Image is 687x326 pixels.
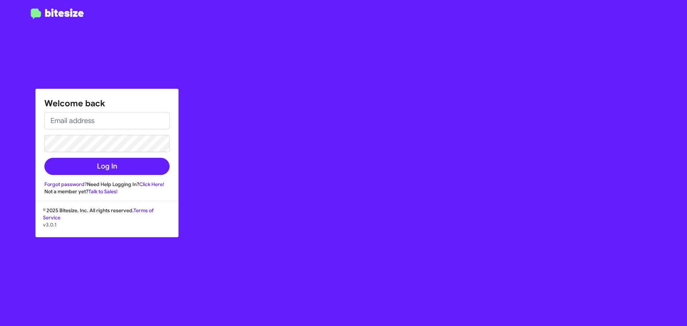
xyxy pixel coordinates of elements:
a: Click Here! [139,181,164,188]
a: Forgot password? [44,181,87,188]
p: v3.0.1 [43,221,171,228]
input: Email address [44,112,170,129]
div: Need Help Logging In? [44,181,170,188]
a: Talk to Sales! [88,188,118,195]
div: Not a member yet? [44,188,170,195]
div: © 2025 Bitesize, Inc. All rights reserved. [36,207,178,237]
h1: Welcome back [44,98,170,109]
button: Log In [44,158,170,175]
